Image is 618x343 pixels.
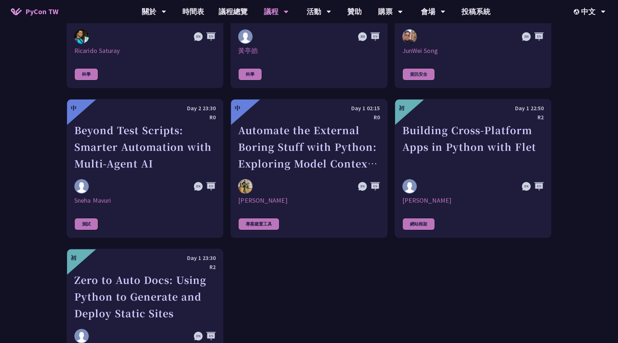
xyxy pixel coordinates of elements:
div: Day 1 22:50 [402,104,544,113]
div: [PERSON_NAME] [238,196,379,205]
div: R2 [402,113,544,122]
div: Day 2 23:30 [74,104,216,113]
img: Ryosuke Tanno [238,179,253,194]
div: Zero to Auto Docs: Using Python to Generate and Deploy Static Sites [74,272,216,322]
div: 資訊安全 [402,68,435,80]
img: Locale Icon [574,9,581,15]
div: 黃亭皓 [238,46,379,55]
a: 中 Day 2 23:30 R0 Beyond Test Scripts: Smarter Automation with Multi-Agent AI Sneha Mavuri Sneha M... [67,99,223,238]
div: 初 [399,104,405,112]
div: R0 [238,113,379,122]
a: PyCon TW [4,3,66,21]
div: Sneha Mavuri [74,196,216,205]
div: 網站框架 [402,218,435,230]
div: 中 [235,104,240,112]
img: Ricarido Saturay [74,29,89,44]
a: 中 Day 1 02:15 R0 Automate the External Boring Stuff with Python: Exploring Model Context Protocol... [231,99,387,238]
a: 初 Day 1 22:50 R2 Building Cross-Platform Apps in Python with Flet Cyrus Mante [PERSON_NAME] 網站框架 [395,99,551,238]
div: 科學 [74,68,98,80]
img: JunWei Song [402,29,417,44]
div: 中 [71,104,76,112]
div: Day 1 23:30 [74,253,216,263]
div: 專案建置工具 [238,218,279,230]
div: JunWei Song [402,46,544,55]
div: [PERSON_NAME] [402,196,544,205]
img: 黃亭皓 [238,29,253,44]
div: R0 [74,113,216,122]
img: Sneha Mavuri [74,179,89,194]
div: Building Cross-Platform Apps in Python with Flet [402,122,544,172]
div: Ricarido Saturay [74,46,216,55]
div: Automate the External Boring Stuff with Python: Exploring Model Context Protocol (MCP) [238,122,379,172]
img: Cyrus Mante [402,179,417,194]
div: 初 [71,253,76,262]
div: R2 [74,263,216,272]
span: PyCon TW [25,6,58,17]
div: 測試 [74,218,98,230]
div: Beyond Test Scripts: Smarter Automation with Multi-Agent AI [74,122,216,172]
div: 科學 [238,68,262,80]
div: Day 1 02:15 [238,104,379,113]
img: Home icon of PyCon TW 2025 [11,8,22,15]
